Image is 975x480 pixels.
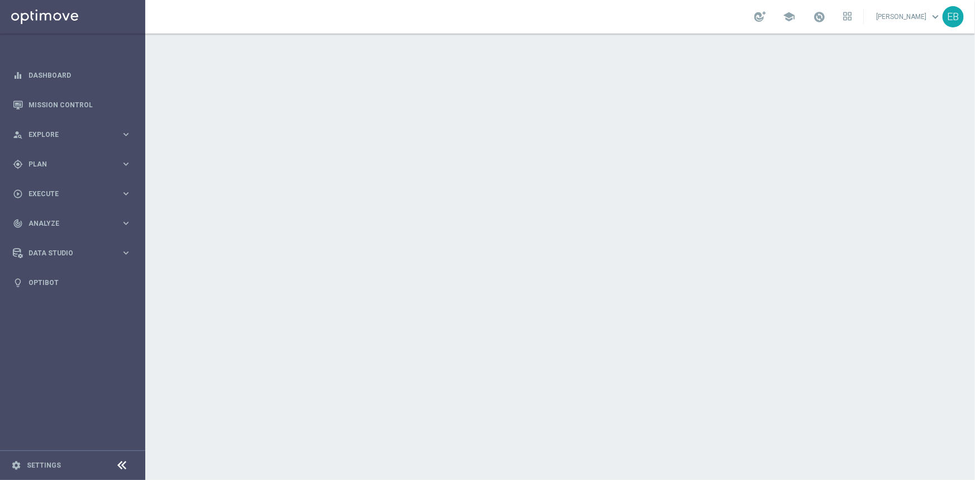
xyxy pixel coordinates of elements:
span: Explore [28,131,121,138]
a: Mission Control [28,90,131,120]
div: Mission Control [13,90,131,120]
button: Data Studio keyboard_arrow_right [12,249,132,258]
div: EB [943,6,964,27]
a: Optibot [28,268,131,297]
button: play_circle_outline Execute keyboard_arrow_right [12,189,132,198]
i: keyboard_arrow_right [121,218,131,229]
i: equalizer [13,70,23,80]
span: Analyze [28,220,121,227]
a: Settings [27,462,61,469]
div: Optibot [13,268,131,297]
button: equalizer Dashboard [12,71,132,80]
div: Execute [13,189,121,199]
button: Mission Control [12,101,132,110]
i: keyboard_arrow_right [121,248,131,258]
i: play_circle_outline [13,189,23,199]
i: settings [11,460,21,471]
a: [PERSON_NAME]keyboard_arrow_down [875,8,943,25]
span: Execute [28,191,121,197]
div: Data Studio [13,248,121,258]
a: Dashboard [28,60,131,90]
i: track_changes [13,218,23,229]
button: lightbulb Optibot [12,278,132,287]
div: Dashboard [13,60,131,90]
i: lightbulb [13,278,23,288]
button: track_changes Analyze keyboard_arrow_right [12,219,132,228]
i: person_search [13,130,23,140]
i: keyboard_arrow_right [121,188,131,199]
div: Analyze [13,218,121,229]
div: Plan [13,159,121,169]
button: person_search Explore keyboard_arrow_right [12,130,132,139]
button: gps_fixed Plan keyboard_arrow_right [12,160,132,169]
div: Explore [13,130,121,140]
span: school [783,11,795,23]
span: keyboard_arrow_down [929,11,941,23]
i: gps_fixed [13,159,23,169]
span: Plan [28,161,121,168]
i: keyboard_arrow_right [121,129,131,140]
span: Data Studio [28,250,121,256]
i: keyboard_arrow_right [121,159,131,169]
